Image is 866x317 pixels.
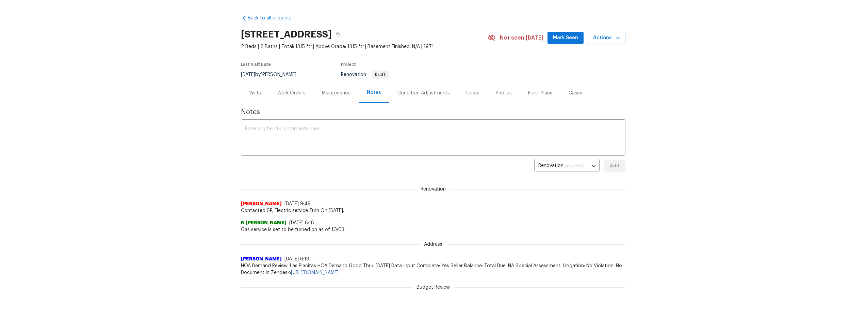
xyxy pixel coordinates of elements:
[241,262,625,276] span: HOA Demand Review: Las Placitas HOA Demand Good Thru: [DATE] Data Input Complete: Yes Seller Bala...
[284,201,311,206] span: [DATE] 9:49
[241,71,305,79] div: by [PERSON_NAME]
[372,73,389,77] span: Draft
[241,200,282,207] span: [PERSON_NAME]
[593,34,620,42] span: Actions
[277,90,306,96] div: Work Orders
[367,89,381,96] div: Notes
[500,34,543,41] span: Not seen [DATE]
[241,207,625,214] span: Contacted SP, Electric service Turn On [DATE].
[553,34,578,42] span: Mark Seen
[341,72,389,77] span: Renovation
[528,90,552,96] div: Floor Plans
[291,270,339,275] a: [URL][DOMAIN_NAME]
[241,72,255,77] span: [DATE]
[241,220,287,226] span: N [PERSON_NAME]
[284,257,309,261] span: [DATE] 6:18
[466,90,479,96] div: Costs
[397,90,450,96] div: Condition Adjustments
[241,43,488,50] span: 2 Beds | 2 Baths | Total: 1315 ft² | Above Grade: 1315 ft² | Basement Finished: N/A | 1971
[332,28,344,41] button: Copy Address
[588,32,625,44] button: Actions
[548,32,584,44] button: Mark Seen
[249,90,261,96] div: Visits
[241,226,625,233] span: Gas service is set to be turned on as of 10/03.
[241,15,306,21] a: Back to all projects
[565,163,584,168] span: (current)
[241,109,625,116] span: Notes
[241,256,282,262] span: [PERSON_NAME]
[496,90,512,96] div: Photos
[534,158,600,175] div: Renovation (current)
[341,62,356,66] span: Project
[569,90,582,96] div: Cases
[241,31,332,38] h2: [STREET_ADDRESS]
[289,221,314,225] span: [DATE] 8:18
[322,90,350,96] div: Maintenance
[241,62,271,66] span: Last Visit Date
[420,241,446,248] span: Address
[412,284,454,291] span: Budget Review
[416,186,450,193] span: Renovation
